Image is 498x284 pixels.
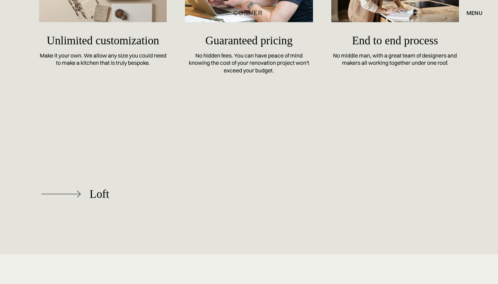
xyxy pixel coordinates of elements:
div: No hidden fees. You can have peace of mind knowing the cost of your renovation project won't exce... [185,52,313,74]
h5: End to end process [331,29,459,52]
a: home [228,8,270,17]
a: Loft [41,171,147,211]
div: No middle man, with a great team of designers and makers all working together under one roof. [331,52,459,67]
div: Loft [90,188,109,200]
div: menu [467,10,482,16]
div: Make it your own. We allow any size you could need to make a kitchen that is truly bespoke. [39,52,167,67]
h5: Unlimited customization [39,29,167,52]
h5: Guaranteed pricing [185,29,313,52]
div: menu [460,7,482,19]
